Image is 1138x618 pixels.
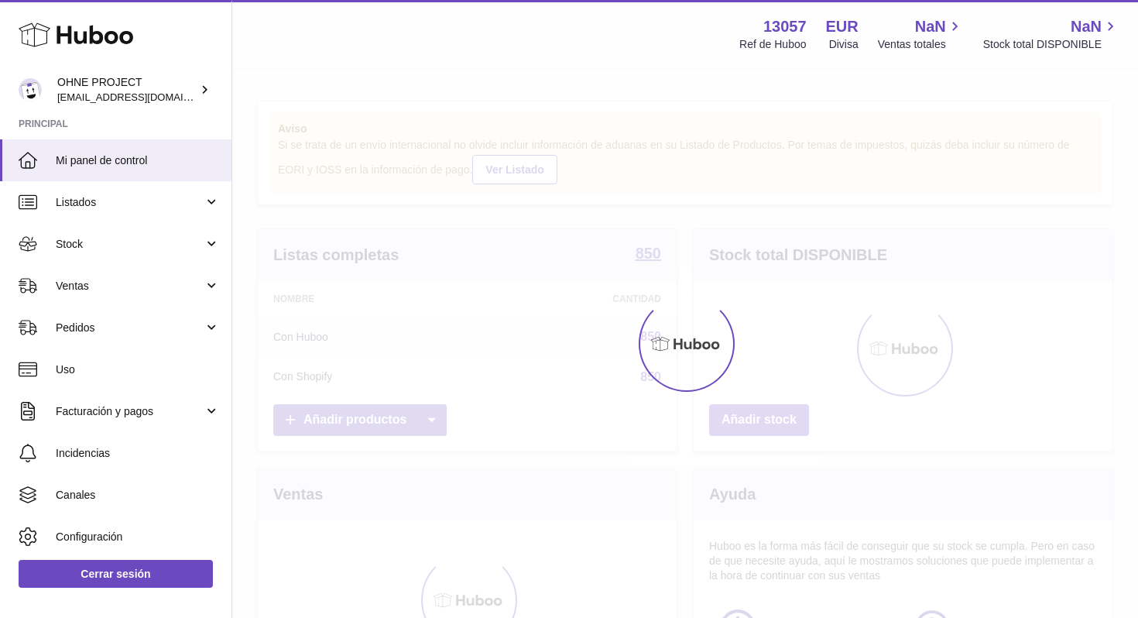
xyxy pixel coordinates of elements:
span: Mi panel de control [56,153,220,168]
span: Stock [56,237,204,252]
span: Uso [56,362,220,377]
span: Pedidos [56,321,204,335]
span: Ventas totales [878,37,964,52]
div: OHNE PROJECT [57,75,197,105]
span: [EMAIL_ADDRESS][DOMAIN_NAME] [57,91,228,103]
span: Canales [56,488,220,503]
span: Listados [56,195,204,210]
span: Facturación y pagos [56,404,204,419]
span: NaN [915,16,946,37]
strong: EUR [826,16,859,37]
span: Configuración [56,530,220,544]
span: Ventas [56,279,204,294]
div: Ref de Huboo [739,37,806,52]
a: NaN Ventas totales [878,16,964,52]
div: Divisa [829,37,859,52]
a: NaN Stock total DISPONIBLE [983,16,1119,52]
span: Incidencias [56,446,220,461]
img: support@ohneproject.com [19,78,42,101]
span: NaN [1071,16,1102,37]
strong: 13057 [763,16,807,37]
a: Cerrar sesión [19,560,213,588]
span: Stock total DISPONIBLE [983,37,1119,52]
